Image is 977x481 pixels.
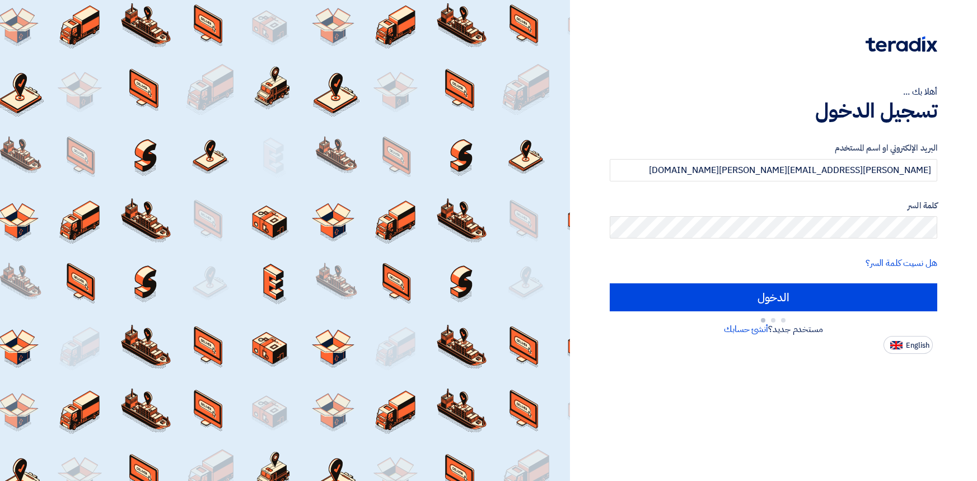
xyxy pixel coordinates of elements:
input: أدخل بريد العمل الإلكتروني او اسم المستخدم الخاص بك ... [610,159,937,181]
a: هل نسيت كلمة السر؟ [866,256,937,270]
div: مستخدم جديد؟ [610,323,937,336]
label: البريد الإلكتروني او اسم المستخدم [610,142,937,155]
a: أنشئ حسابك [724,323,768,336]
label: كلمة السر [610,199,937,212]
button: English [883,336,933,354]
span: English [906,342,929,349]
div: أهلا بك ... [610,85,937,99]
img: Teradix logo [866,36,937,52]
h1: تسجيل الدخول [610,99,937,123]
input: الدخول [610,283,937,311]
img: en-US.png [890,341,903,349]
